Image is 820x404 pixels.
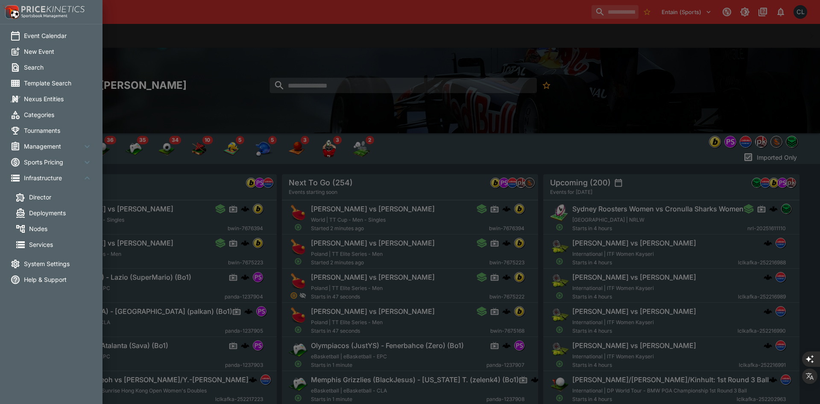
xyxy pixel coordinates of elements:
span: Help & Support [24,275,92,284]
span: Event Calendar [24,31,92,40]
img: PriceKinetics Logo [3,3,20,20]
span: New Event [24,47,92,56]
span: Categories [24,110,92,119]
span: Deployments [29,208,97,217]
span: Sports Pricing [24,158,82,167]
span: Template Search [24,79,92,88]
span: System Settings [24,259,92,268]
img: PriceKinetics [21,6,85,12]
span: Search [24,63,92,72]
span: Tournaments [24,126,92,135]
span: Nexus Entities [24,94,92,103]
span: Nodes [29,224,97,233]
span: Management [24,142,82,151]
img: Sportsbook Management [21,14,67,18]
span: Director [29,193,97,202]
span: Infrastructure [24,173,82,182]
span: Services [29,240,97,249]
